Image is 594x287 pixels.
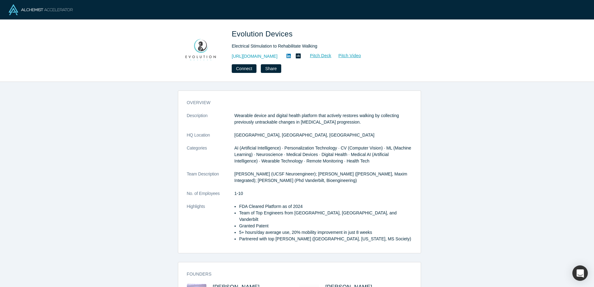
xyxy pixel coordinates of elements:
li: Team of Top Engineers from [GEOGRAPHIC_DATA], [GEOGRAPHIC_DATA], and Vanderbilt [239,210,412,223]
h3: Founders [187,271,403,277]
li: 5+ hours/day average use, 20% mobility improvement in just 8 weeks [239,229,412,236]
dd: 1-10 [235,190,412,197]
li: FDA Cleared Platform as of 2024 [239,203,412,210]
dd: [GEOGRAPHIC_DATA], [GEOGRAPHIC_DATA], [GEOGRAPHIC_DATA] [235,132,412,138]
a: Pitch Video [332,52,361,59]
div: Electrical Stimulation to Rehabilitate Walking [232,43,405,49]
p: [PERSON_NAME] (UCSF Neuroengineer); [PERSON_NAME] ([PERSON_NAME], Maxim Integrated); [PERSON_NAME... [235,171,412,184]
dt: Description [187,112,235,132]
h3: overview [187,99,403,106]
a: Pitch Deck [303,52,332,59]
a: [URL][DOMAIN_NAME] [232,53,278,60]
img: Alchemist Logo [9,4,73,15]
dt: Categories [187,145,235,171]
img: Evolution Devices's Logo [180,28,223,72]
dt: Highlights [187,203,235,249]
button: Share [261,64,281,73]
dt: HQ Location [187,132,235,145]
p: Wearable device and digital health platform that actively restores walking by collecting previous... [235,112,412,125]
dt: Team Description [187,171,235,190]
li: Granted Patent [239,223,412,229]
span: AI (Artificial Intelligence) · Personalization Technology · CV (Computer Vision) · ML (Machine Le... [235,146,411,163]
dt: No. of Employees [187,190,235,203]
button: Connect [232,64,256,73]
li: Partnered with top [PERSON_NAME] ([GEOGRAPHIC_DATA], [US_STATE], MS Society) [239,236,412,242]
span: Evolution Devices [232,30,295,38]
